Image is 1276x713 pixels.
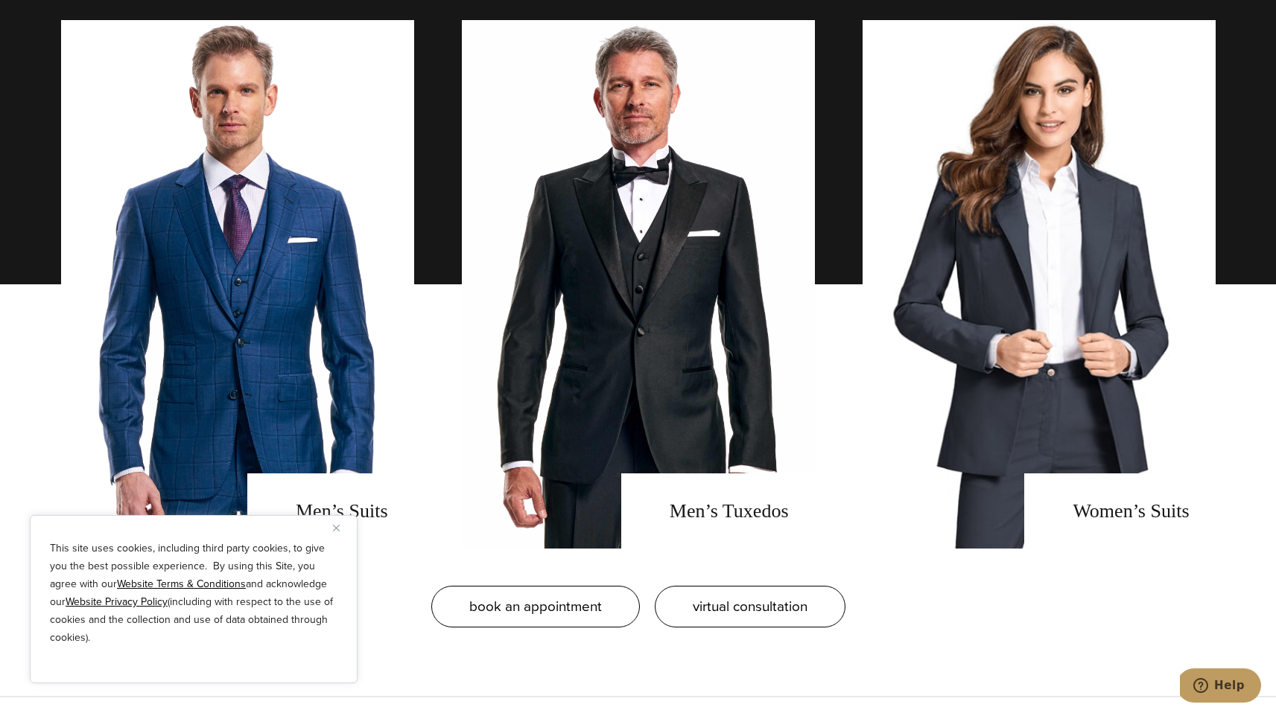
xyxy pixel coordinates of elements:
a: book an appointment [431,586,640,627]
a: Women's Suits [863,20,1216,549]
button: Close [333,519,351,537]
img: Close [333,525,340,531]
span: book an appointment [469,595,602,617]
span: virtual consultation [693,595,807,617]
p: This site uses cookies, including third party cookies, to give you the best possible experience. ... [50,540,337,647]
iframe: Opens a widget where you can chat to one of our agents [1180,668,1261,706]
a: men's suits [61,20,414,549]
a: Website Terms & Conditions [117,576,246,592]
a: Website Privacy Policy [66,594,168,610]
a: men's tuxedos [462,20,815,549]
a: virtual consultation [655,586,845,627]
